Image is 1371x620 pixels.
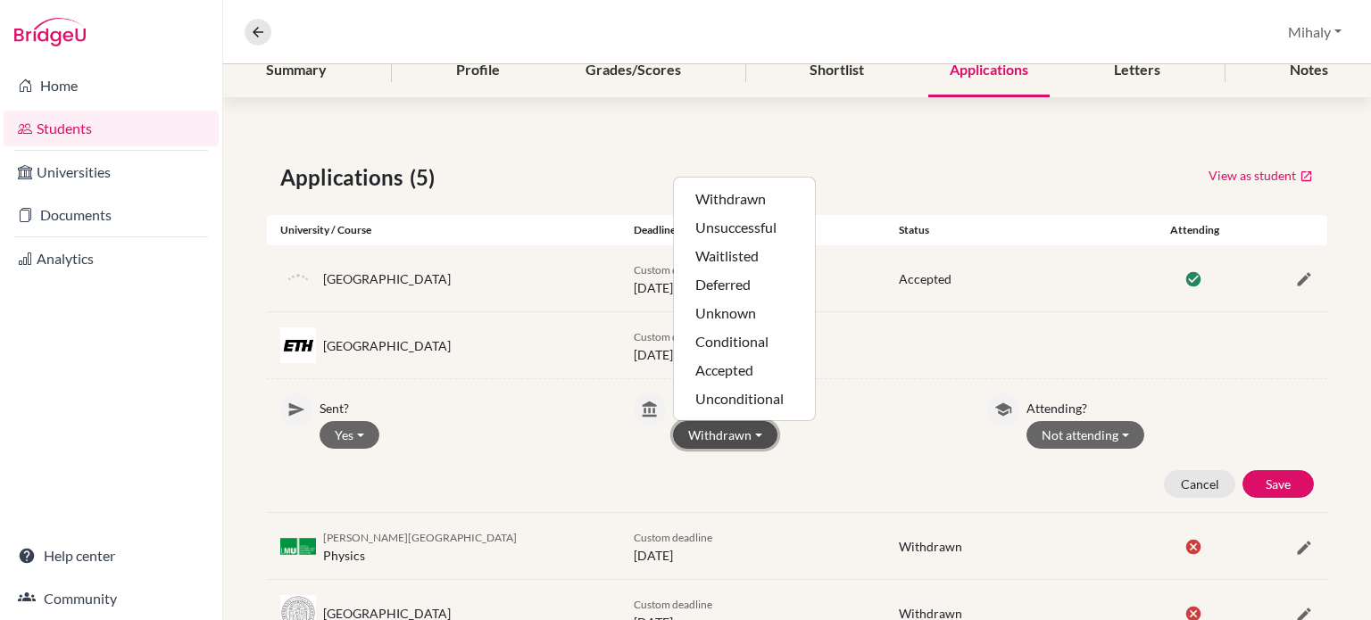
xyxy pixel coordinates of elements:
[620,260,885,297] div: [DATE]
[620,327,885,364] div: [DATE]
[4,538,219,574] a: Help center
[899,271,951,286] span: Accepted
[4,241,219,277] a: Analytics
[323,269,451,288] div: [GEOGRAPHIC_DATA]
[674,185,815,213] button: Withdrawn
[410,161,442,194] span: (5)
[634,598,712,611] span: Custom deadline
[634,263,712,277] span: Custom deadline
[674,356,815,384] button: Accepted
[899,539,962,554] span: Withdrawn
[674,213,815,242] button: Unsuccessful
[634,531,712,544] span: Custom deadline
[620,527,885,565] div: [DATE]
[674,384,815,413] button: Unconditional
[1026,421,1144,449] button: Not attending
[4,111,219,146] a: Students
[1151,222,1239,238] div: Attending
[674,327,815,356] button: Conditional
[1268,45,1350,97] div: Notes
[245,45,348,97] div: Summary
[267,222,620,238] div: University / Course
[435,45,521,97] div: Profile
[1242,470,1314,498] button: Save
[4,154,219,190] a: Universities
[1026,393,1314,417] p: Attending?
[1164,470,1235,498] button: Cancel
[320,421,379,449] button: Yes
[634,330,712,343] span: Custom deadline
[1208,161,1314,189] a: View as student
[673,393,960,417] p: University decision
[885,222,1151,238] div: Status
[4,197,219,233] a: Documents
[674,270,815,299] button: Deferred
[564,45,702,97] div: Grades/Scores
[928,45,1050,97] div: Applications
[14,18,86,46] img: Bridge-U
[1093,45,1182,97] div: Letters
[280,538,316,555] img: de_lud_4ajmkpsa.png
[280,260,316,296] img: default-university-logo-42dd438d0b49c2174d4c41c49dcd67eec2da6d16b3a2f6d5de70cc347232e317.png
[673,177,816,421] div: Withdrawn
[280,327,316,363] img: ch_eth_3w2qmga9.jpeg
[674,242,815,270] button: Waitlisted
[4,68,219,103] a: Home
[620,222,885,238] div: Deadline
[1280,15,1350,49] button: Mihaly
[323,527,517,565] div: Physics
[323,336,451,355] div: [GEOGRAPHIC_DATA]
[320,393,607,417] p: Sent?
[280,161,410,194] span: Applications
[674,299,815,327] button: Unknown
[323,531,517,544] span: [PERSON_NAME][GEOGRAPHIC_DATA]
[788,45,885,97] div: Shortlist
[673,421,777,449] button: Withdrawn
[4,581,219,616] a: Community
